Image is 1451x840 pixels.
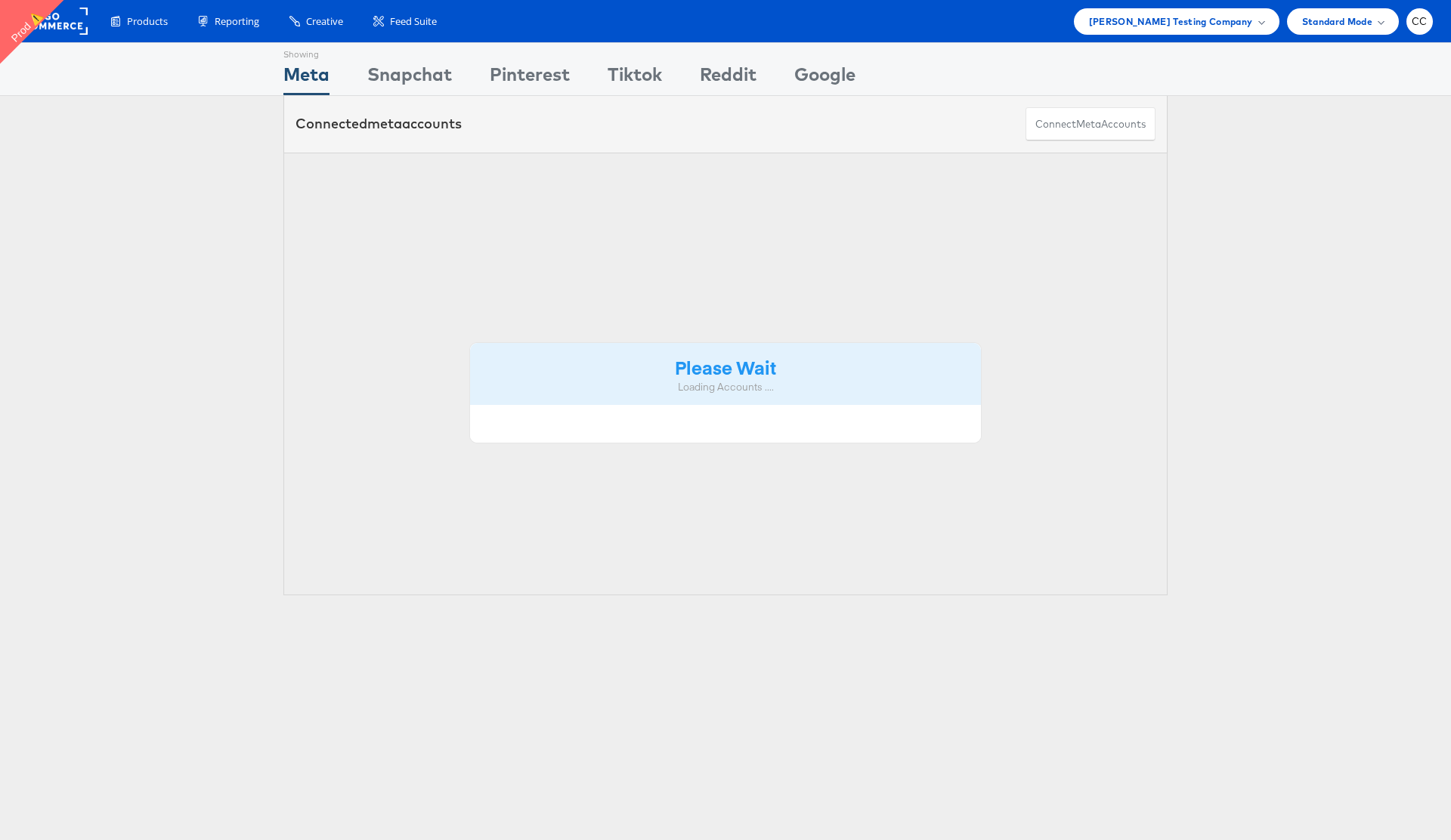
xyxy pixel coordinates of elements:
[1089,14,1253,29] span: [PERSON_NAME] Testing Company
[481,380,970,394] div: Loading Accounts ....
[367,61,452,95] div: Snapchat
[1026,107,1156,141] button: ConnectmetaAccounts
[295,114,462,134] div: Connected accounts
[1302,14,1372,29] span: Standard Mode
[367,115,402,132] span: meta
[215,14,259,29] span: Reporting
[1076,117,1101,131] span: meta
[390,14,437,29] span: Feed Suite
[608,61,662,95] div: Tiktok
[283,43,329,61] div: Showing
[127,14,168,29] span: Products
[794,61,855,95] div: Google
[1412,17,1428,26] span: CC
[490,61,570,95] div: Pinterest
[306,14,343,29] span: Creative
[700,61,756,95] div: Reddit
[283,61,329,95] div: Meta
[675,354,776,379] strong: Please Wait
